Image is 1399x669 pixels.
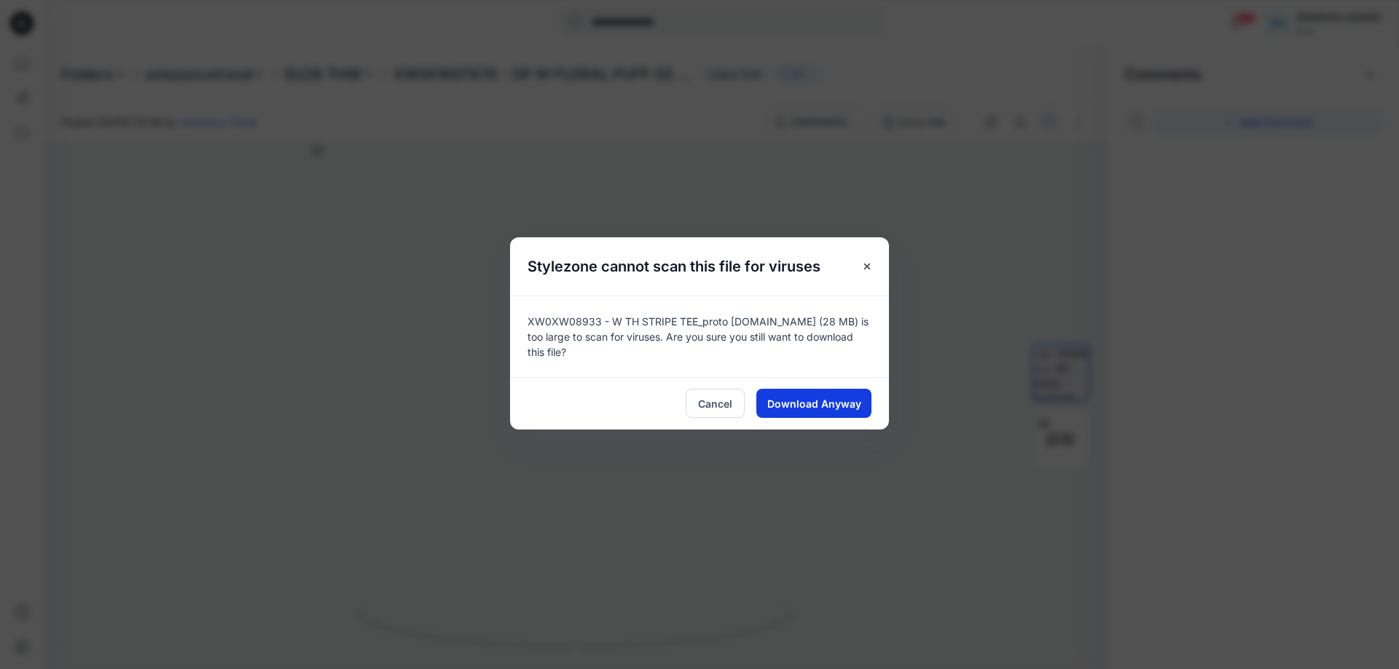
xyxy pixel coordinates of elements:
button: Close [854,253,880,280]
div: XW0XW08933 - W TH STRIPE TEE_proto [DOMAIN_NAME] (28 MB) is too large to scan for viruses. Are yo... [510,296,889,377]
span: Download Anyway [767,396,861,411]
h5: Stylezone cannot scan this file for viruses [510,237,838,296]
span: Cancel [698,396,732,411]
button: Cancel [686,389,745,418]
button: Download Anyway [756,389,871,418]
